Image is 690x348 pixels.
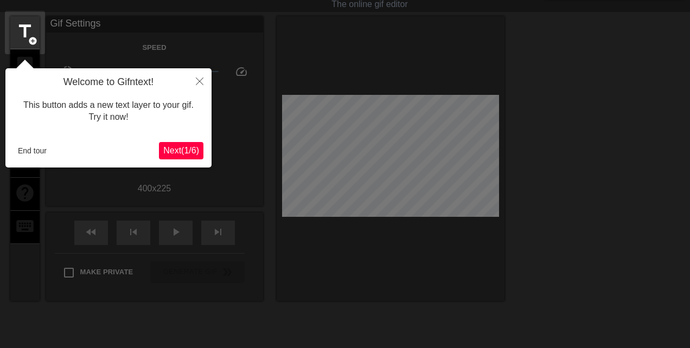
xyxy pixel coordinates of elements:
[163,146,199,155] span: Next ( 1 / 6 )
[14,88,203,134] div: This button adds a new text layer to your gif. Try it now!
[188,68,212,93] button: Close
[14,76,203,88] h4: Welcome to Gifntext!
[14,143,51,159] button: End tour
[159,142,203,159] button: Next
